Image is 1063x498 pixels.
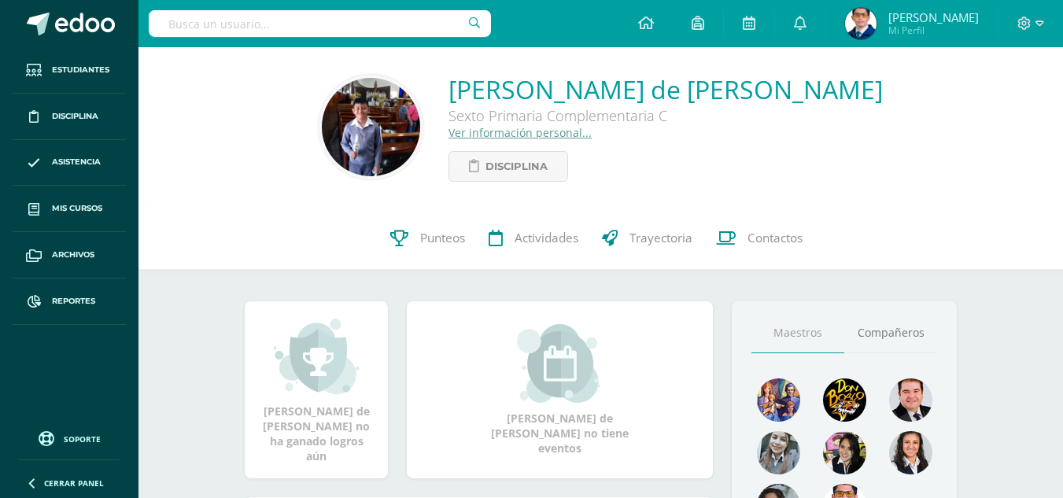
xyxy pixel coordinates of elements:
span: Soporte [64,433,101,445]
span: [PERSON_NAME] [888,9,979,25]
a: Actividades [477,207,590,270]
a: Reportes [13,279,126,325]
img: 29fc2a48271e3f3676cb2cb292ff2552.png [823,378,866,422]
img: achievement_small.png [274,317,360,396]
a: Disciplina [13,94,126,140]
span: Estudiantes [52,64,109,76]
div: [PERSON_NAME] de [PERSON_NAME] no ha ganado logros aún [260,317,372,463]
span: Archivos [52,249,94,261]
a: Mis cursos [13,186,126,232]
a: Disciplina [448,151,568,182]
a: Soporte [19,427,120,448]
a: Trayectoria [590,207,704,270]
img: 59ef9690756ac32973dbe0abec42d342.png [322,78,420,176]
img: 79570d67cb4e5015f1d97fde0ec62c05.png [889,378,932,422]
a: Ver información personal... [448,125,592,140]
span: Cerrar panel [44,478,104,489]
span: Mi Perfil [888,24,979,37]
div: Sexto Primaria Complementaria C [448,106,883,125]
input: Busca un usuario... [149,10,491,37]
span: Trayectoria [629,230,692,246]
span: Reportes [52,295,95,308]
a: Maestros [751,313,844,353]
span: Disciplina [52,110,98,123]
span: Mis cursos [52,202,102,215]
span: Disciplina [485,152,548,181]
a: [PERSON_NAME] de [PERSON_NAME] [448,72,883,106]
img: ddcb7e3f3dd5693f9a3e043a79a89297.png [823,431,866,474]
div: [PERSON_NAME] de [PERSON_NAME] no tiene eventos [482,324,639,456]
a: Asistencia [13,140,126,186]
a: Estudiantes [13,47,126,94]
a: Contactos [704,207,814,270]
span: Contactos [747,230,803,246]
img: f8528e83a30c07a06aa6af360d30ac42.png [845,8,877,39]
a: Punteos [378,207,477,270]
span: Asistencia [52,156,101,168]
a: Compañeros [844,313,937,353]
a: Archivos [13,232,126,279]
span: Actividades [515,230,578,246]
img: 45bd7986b8947ad7e5894cbc9b781108.png [757,431,800,474]
img: event_small.png [517,324,603,403]
img: 7e15a45bc4439684581270cc35259faa.png [889,431,932,474]
img: 88256b496371d55dc06d1c3f8a5004f4.png [757,378,800,422]
span: Punteos [420,230,465,246]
